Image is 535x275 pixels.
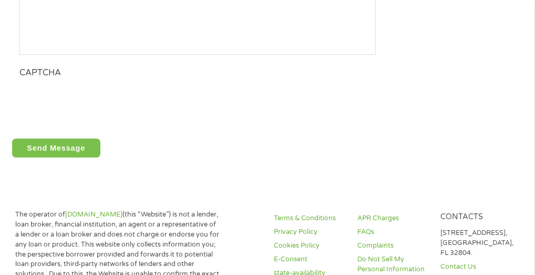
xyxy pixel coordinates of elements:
a: APR Charges [357,213,428,223]
a: Terms & Conditions [274,213,344,223]
a: Contact Us [440,262,513,272]
p: [STREET_ADDRESS], [GEOGRAPHIC_DATA], FL 32804. [440,228,513,258]
iframe: reCAPTCHA [19,83,178,123]
a: FAQs [357,227,428,237]
a: E-Consent [274,254,344,264]
input: Send Message [12,139,100,158]
a: Cookies Policy [274,241,344,251]
h4: Contacts [440,212,513,222]
a: [DOMAIN_NAME] [65,210,122,219]
label: CAPTCHA [19,67,61,78]
a: Complaints [357,241,428,251]
a: Do Not Sell My Personal Information [357,254,428,274]
a: Privacy Policy [274,227,344,237]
